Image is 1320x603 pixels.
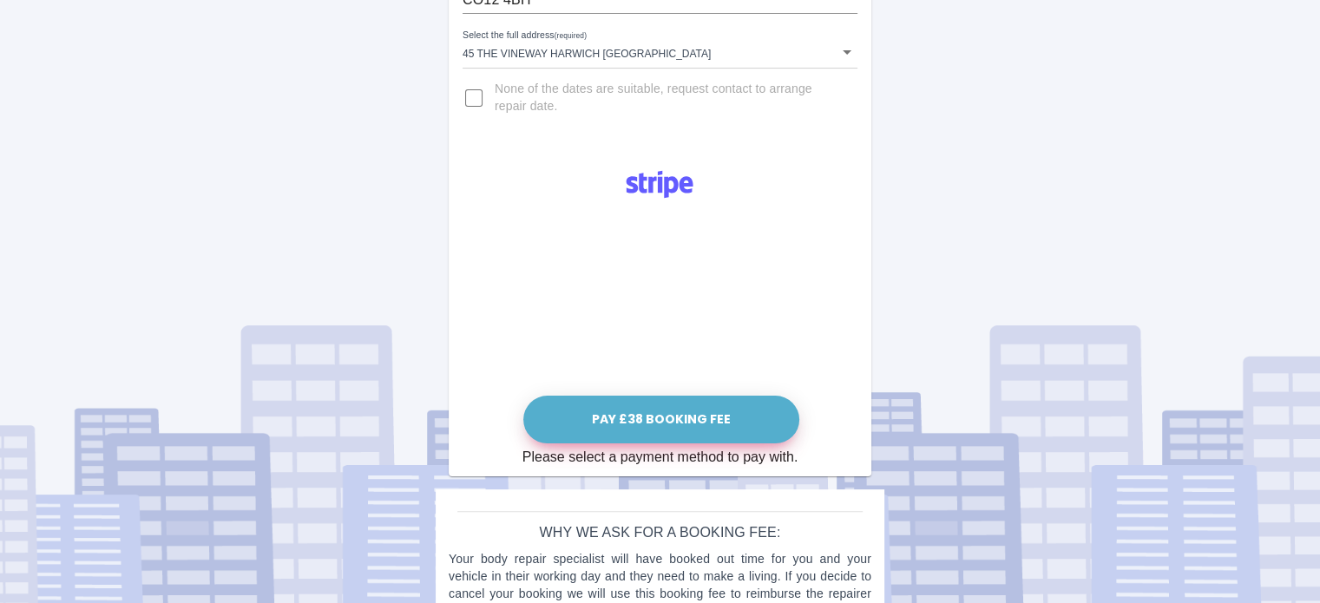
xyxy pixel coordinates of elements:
[449,521,871,545] h6: Why we ask for a booking fee:
[522,447,798,468] div: Please select a payment method to pay with.
[495,81,844,115] span: None of the dates are suitable, request contact to arrange repair date.
[523,396,799,443] button: Pay £38 Booking Fee
[463,36,857,68] div: 45 The Vineway Harwich [GEOGRAPHIC_DATA]
[463,29,587,43] label: Select the full address
[519,210,802,390] iframe: Secure payment input frame
[555,32,587,40] small: (required)
[616,164,703,206] img: Logo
